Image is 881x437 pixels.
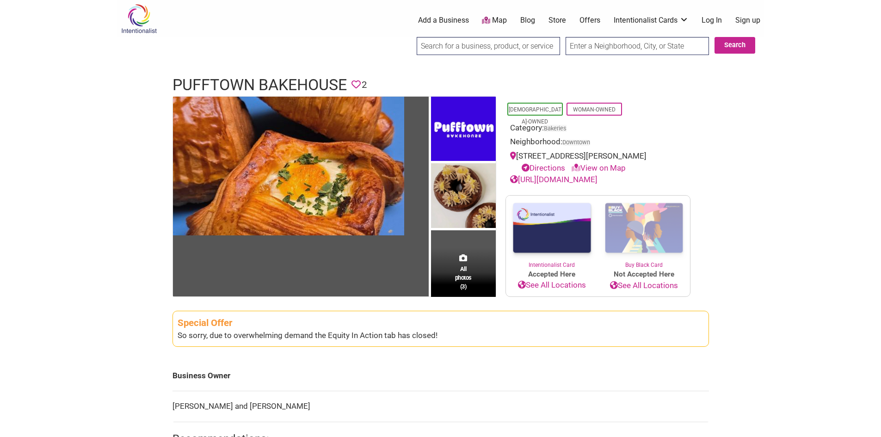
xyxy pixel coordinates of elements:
[431,97,496,164] img: Pufftown Bakehouse - Logo
[431,163,496,230] img: Pufftown Bakehouse - Sweet Croissants
[573,106,616,113] a: Woman-Owned
[509,106,561,125] a: [DEMOGRAPHIC_DATA]-Owned
[506,279,598,291] a: See All Locations
[598,196,690,261] img: Buy Black Card
[598,269,690,280] span: Not Accepted Here
[173,361,709,391] td: Business Owner
[455,265,472,291] span: All photos (3)
[614,15,689,25] a: Intentionalist Cards
[735,15,760,25] a: Sign up
[173,74,347,96] h1: Pufftown Bakehouse
[117,4,161,34] img: Intentionalist
[510,150,686,174] div: [STREET_ADDRESS][PERSON_NAME]
[506,196,598,261] img: Intentionalist Card
[598,280,690,292] a: See All Locations
[510,175,598,184] a: [URL][DOMAIN_NAME]
[362,78,367,92] span: 2
[544,125,567,132] a: Bakeries
[598,196,690,270] a: Buy Black Card
[562,140,590,146] span: Downtown
[173,391,709,422] td: [PERSON_NAME] and [PERSON_NAME]
[715,37,755,54] button: Search
[178,316,704,330] div: Special Offer
[520,15,535,25] a: Blog
[579,15,600,25] a: Offers
[173,97,404,235] img: Pufftown Bakehouse - Croissants
[572,163,626,172] a: View on Map
[548,15,566,25] a: Store
[506,269,598,280] span: Accepted Here
[506,196,598,269] a: Intentionalist Card
[510,122,686,136] div: Category:
[522,163,565,172] a: Directions
[566,37,709,55] input: Enter a Neighborhood, City, or State
[510,136,686,150] div: Neighborhood:
[178,330,704,342] div: So sorry, due to overwhelming demand the Equity In Action tab has closed!
[417,37,560,55] input: Search for a business, product, or service
[482,15,507,26] a: Map
[702,15,722,25] a: Log In
[418,15,469,25] a: Add a Business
